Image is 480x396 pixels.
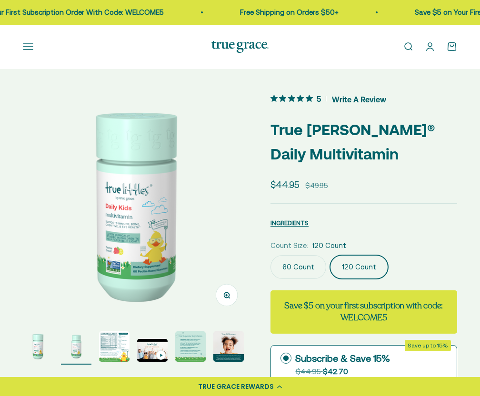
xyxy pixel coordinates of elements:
img: True Littles® Daily Kids Multivitamin [23,331,53,362]
legend: Count Size: [270,240,308,251]
span: 5 [317,93,321,103]
sale-price: $44.95 [270,178,300,192]
p: True [PERSON_NAME]® Daily Multivitamin [270,118,457,166]
button: Go to item 4 [137,339,168,365]
img: True Littles® Daily Kids Multivitamin [23,92,251,320]
span: INGREDIENTS [270,219,309,227]
compare-at-price: $49.95 [305,180,328,191]
span: Write A Review [332,92,386,106]
span: 120 Count [312,240,346,251]
button: 5 out 5 stars rating in total 4 reviews. Jump to reviews. [270,92,386,106]
a: Free Shipping on Orders $50+ [240,8,339,16]
button: Go to item 3 [99,331,130,365]
div: TRUE GRACE REWARDS [198,382,274,392]
button: Go to item 1 [23,331,53,365]
img: True Littles® Daily Kids Multivitamin [213,331,244,362]
button: INGREDIENTS [270,217,309,228]
img: True Littles® Daily Kids Multivitamin [175,331,206,362]
button: Go to item 2 [61,331,91,365]
img: True Littles® Daily Kids Multivitamin [99,331,130,362]
button: Go to item 5 [175,331,206,365]
img: True Littles® Daily Kids Multivitamin [61,331,91,362]
strong: Save $5 on your first subscription with code: WELCOME5 [284,300,443,323]
button: Go to item 6 [213,331,244,365]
